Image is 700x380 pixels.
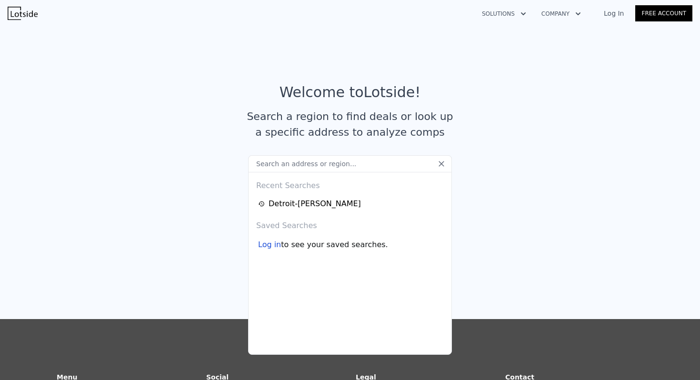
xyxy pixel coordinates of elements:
span: to see your saved searches. [281,239,388,250]
div: Search a region to find deals or look up a specific address to analyze comps [243,109,457,140]
button: Company [534,5,589,22]
div: Log in [258,239,281,250]
a: Log In [592,9,635,18]
img: Lotside [8,7,38,20]
a: Detroit-[PERSON_NAME] [258,198,445,210]
div: Saved Searches [252,212,448,235]
div: Recent Searches [252,172,448,195]
div: Welcome to Lotside ! [280,84,421,101]
button: Solutions [474,5,534,22]
input: Search an address or region... [248,155,452,172]
a: Free Account [635,5,692,21]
